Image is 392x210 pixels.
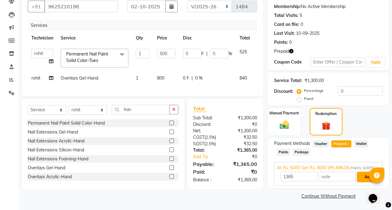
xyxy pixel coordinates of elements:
span: Total [193,105,207,112]
div: 0 [301,21,303,28]
div: No Active Membership [274,3,383,10]
div: Total: [188,147,225,154]
div: ₹0 [225,168,262,175]
div: Discount: [274,88,293,95]
label: Percentage [304,88,324,93]
iframe: chat widget [366,185,386,204]
span: Overlays Gel-Hand [61,75,98,81]
span: 525 [240,49,247,55]
span: Permanent Nail Paint Solid Color-Toes [66,51,108,63]
span: Prepaid [331,140,351,147]
div: Services [28,20,262,31]
div: ₹1,365.00 [225,147,262,154]
div: Paid: [188,168,225,175]
img: _gift.svg [319,120,333,131]
label: Manual Payment [269,110,299,116]
input: Enter Offer / Coupon Code [310,57,365,67]
span: 0 % [195,75,203,81]
span: Points [277,149,290,156]
div: Coupon Code [274,59,310,65]
div: Nail Extensions Acrylic-Hand [28,138,84,144]
input: Amount [281,172,317,181]
span: Expiry: [DATE] [351,165,374,171]
th: Service [57,31,132,45]
div: ₹1,300.00 [225,128,262,134]
span: At Rs. 5000 Get Rs. 6000 (₹5,498.00) [277,165,350,171]
div: ( ) [188,141,225,147]
div: Card on file: [274,21,299,28]
div: ( ) [188,134,225,141]
span: 840 [240,75,247,81]
button: Add [357,172,379,182]
div: ₹1,300.00 [305,77,324,84]
div: Net: [188,128,225,134]
div: ₹1,365.00 [225,177,262,183]
th: Technician [28,31,57,45]
span: Wallet [354,140,368,147]
span: Package [293,149,310,156]
th: Action [254,31,274,45]
div: Discount: [188,121,225,128]
div: Sub Total: [188,115,225,121]
input: Search by Name/Mobile/Email/Code [44,1,118,12]
div: Last Visit: [274,30,295,37]
div: ₹32.50 [225,134,262,141]
th: Qty [132,31,153,45]
th: Price [153,31,179,45]
div: Overlays Gel-Hand [28,165,65,171]
div: Permanent Nail Paint Solid Color-Hand [28,120,105,126]
div: Nail Extensions Gel-Hand [28,129,78,135]
div: Service Total: [274,77,302,84]
button: Apply [367,58,385,67]
a: x [98,58,101,63]
span: rohit [31,75,40,81]
span: 1 [346,142,350,146]
span: 0 F [183,75,189,81]
div: Payable: [188,160,225,168]
span: 800 [157,75,164,81]
span: CGST [193,134,204,140]
div: Nail Extensions Silicon-Hand [28,147,84,153]
div: 5 [300,12,302,19]
div: Total Visits: [274,12,298,19]
input: note [319,172,356,181]
span: Prepaid [274,48,289,55]
span: | [192,75,193,81]
th: Disc [179,31,236,45]
span: 2.5% [205,141,215,146]
span: 2.5% [206,135,215,140]
span: Payment Methods [274,140,310,147]
span: | [206,51,208,57]
div: Points: [274,39,288,46]
span: % [228,51,232,57]
div: ₹1,300.00 [225,115,262,121]
div: ₹32.50 [225,141,262,147]
button: +91 [28,1,45,12]
input: Search or Scan [112,105,170,114]
div: 0 [289,39,292,46]
div: Overlays Acrylic-Hand [28,174,72,180]
div: ₹0 [225,121,262,128]
img: _cash.svg [277,120,292,130]
div: 10-09-2025 [296,30,319,37]
a: Continue Without Payment [269,193,388,200]
a: Add Tip [188,154,231,160]
div: Nail Extensions Foaming-Hand [28,156,88,162]
span: 1 [136,75,138,81]
th: Total [236,31,254,45]
span: Voucher [313,140,329,147]
label: Fixed [304,96,313,101]
span: F [201,51,204,57]
span: SGST [193,141,204,146]
div: ₹0 [231,154,262,160]
div: ₹1,365.00 [225,160,262,168]
label: Redemption [315,111,337,117]
div: Membership: [274,3,301,10]
div: Balance : [188,177,225,183]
